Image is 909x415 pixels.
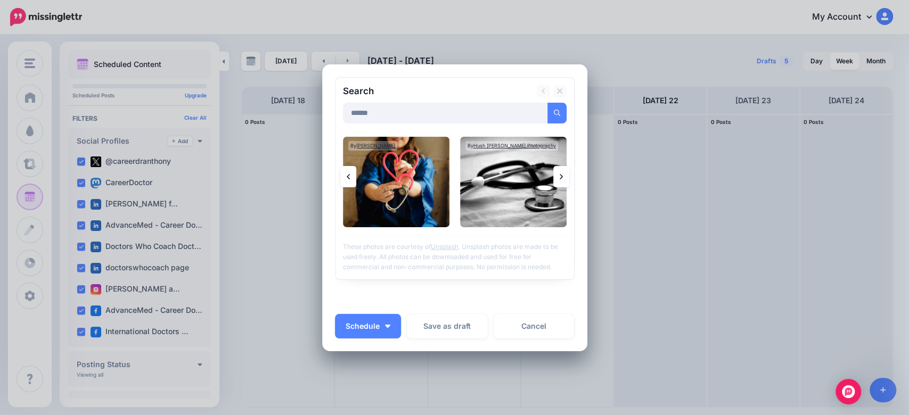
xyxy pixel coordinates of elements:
p: These photos are courtesy of . Unsplash photos are made to be used freely. All photos can be down... [343,236,567,272]
div: By [348,141,397,151]
h2: Search [343,87,374,96]
a: [PERSON_NAME] [356,143,395,148]
button: Save as draft [406,314,488,338]
button: Schedule [335,314,401,338]
span: Schedule [346,322,380,330]
img: This was captured well waiting for the doctor who was busy at the time [460,137,567,227]
a: Unsplash [431,243,458,251]
div: Open Intercom Messenger [836,379,861,404]
a: Hush [PERSON_NAME] Photography [473,143,556,148]
a: Cancel [493,314,575,338]
img: arrow-down-white.png [385,325,390,328]
div: By [465,141,558,151]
